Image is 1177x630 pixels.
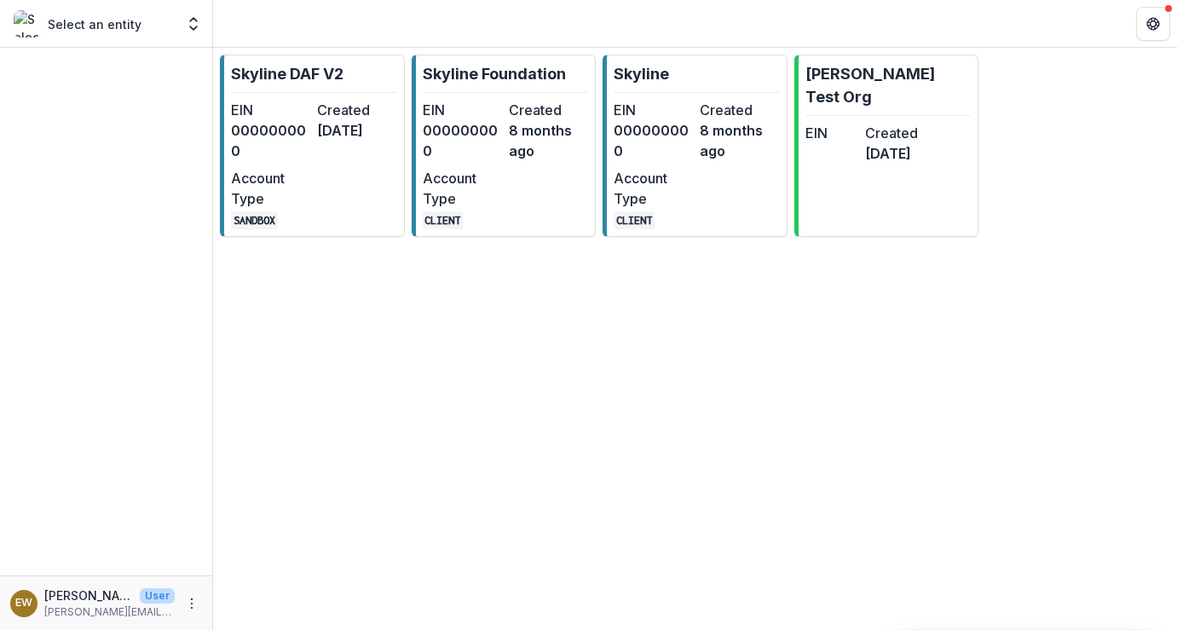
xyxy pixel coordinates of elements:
[220,55,405,237] a: Skyline DAF V2EIN000000000Created[DATE]Account TypeSANDBOX
[700,120,779,161] dd: 8 months ago
[423,120,502,161] dd: 000000000
[614,100,693,120] dt: EIN
[231,100,310,120] dt: EIN
[14,10,41,38] img: Select an entity
[412,55,597,237] a: Skyline FoundationEIN000000000Created8 months agoAccount TypeCLIENT
[805,62,972,108] p: [PERSON_NAME] Test Org
[509,100,588,120] dt: Created
[48,15,141,33] p: Select an entity
[231,168,310,209] dt: Account Type
[794,55,979,237] a: [PERSON_NAME] Test OrgEINCreated[DATE]
[865,143,918,164] dd: [DATE]
[44,587,133,604] p: [PERSON_NAME]
[317,100,396,120] dt: Created
[865,123,918,143] dt: Created
[423,100,502,120] dt: EIN
[700,100,779,120] dt: Created
[614,120,693,161] dd: 000000000
[1136,7,1170,41] button: Get Help
[805,123,858,143] dt: EIN
[603,55,788,237] a: SkylineEIN000000000Created8 months agoAccount TypeCLIENT
[423,62,566,85] p: Skyline Foundation
[231,120,310,161] dd: 000000000
[614,211,655,229] code: CLIENT
[182,7,205,41] button: Open entity switcher
[231,211,278,229] code: SANDBOX
[140,588,175,604] p: User
[15,598,32,609] div: Eddie Whitfield
[182,593,202,614] button: More
[423,211,464,229] code: CLIENT
[231,62,343,85] p: Skyline DAF V2
[614,62,669,85] p: Skyline
[509,120,588,161] dd: 8 months ago
[423,168,502,209] dt: Account Type
[44,604,175,620] p: [PERSON_NAME][EMAIL_ADDRESS][DOMAIN_NAME]
[317,120,396,141] dd: [DATE]
[614,168,693,209] dt: Account Type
